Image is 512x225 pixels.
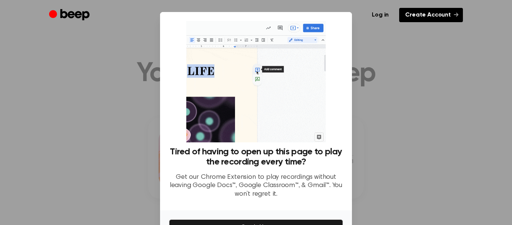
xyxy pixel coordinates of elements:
a: Create Account [399,8,463,22]
img: Beep extension in action [186,21,325,142]
h3: Tired of having to open up this page to play the recording every time? [169,147,343,167]
p: Get our Chrome Extension to play recordings without leaving Google Docs™, Google Classroom™, & Gm... [169,173,343,199]
a: Log in [366,8,395,22]
a: Beep [49,8,91,23]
